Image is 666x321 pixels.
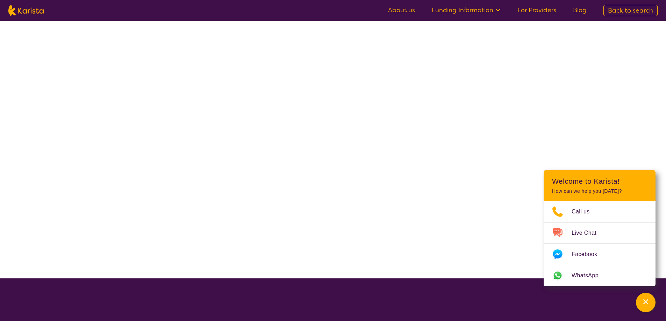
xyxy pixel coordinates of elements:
[573,6,587,14] a: Blog
[572,206,598,217] span: Call us
[572,270,607,281] span: WhatsApp
[572,228,605,238] span: Live Chat
[572,249,606,260] span: Facebook
[552,177,647,185] h2: Welcome to Karista!
[544,265,656,286] a: Web link opens in a new tab.
[544,170,656,286] div: Channel Menu
[517,6,556,14] a: For Providers
[603,5,658,16] a: Back to search
[636,293,656,312] button: Channel Menu
[388,6,415,14] a: About us
[432,6,501,14] a: Funding Information
[608,6,653,15] span: Back to search
[552,188,647,194] p: How can we help you [DATE]?
[544,201,656,286] ul: Choose channel
[8,5,44,16] img: Karista logo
